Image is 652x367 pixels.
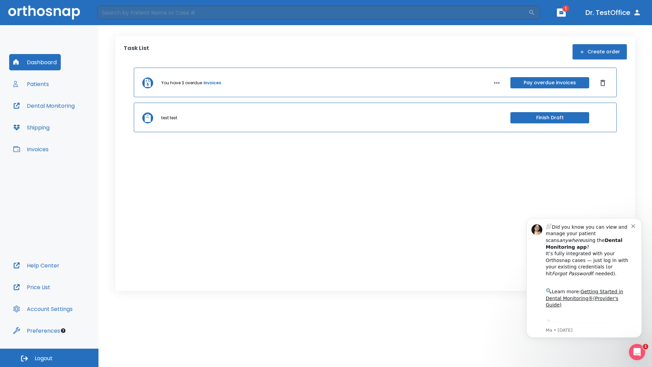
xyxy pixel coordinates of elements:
[30,111,115,145] div: Download the app: | ​ Let us know if you need help getting started!
[30,119,115,125] p: Message from Ma, sent 3w ago
[8,5,80,19] img: Orthosnap
[97,6,528,19] input: Search by Patient Name or Case #
[9,119,54,136] button: Shipping
[562,5,569,12] span: 1
[629,344,645,360] iframe: Intercom live chat
[161,80,202,86] p: You have 3 overdue
[510,112,589,123] button: Finish Draft
[9,141,53,157] button: Invoices
[9,279,54,295] button: Price List
[30,112,90,125] a: App Store
[510,77,589,88] button: Pay overdue invoices
[115,15,121,20] button: Dismiss notification
[35,355,53,362] span: Logout
[9,322,64,339] button: Preferences
[203,80,221,86] a: invoices
[573,44,627,59] button: Create order
[583,6,644,19] button: Dr. TestOffice
[161,115,177,121] p: test test
[597,77,608,88] button: Dismiss
[9,301,77,317] button: Account Settings
[9,257,64,274] button: Help Center
[9,76,53,92] button: Patients
[516,208,652,349] iframe: Intercom notifications message
[9,54,61,70] button: Dashboard
[124,44,149,59] p: Task List
[9,98,79,114] button: Dental Monitoring
[643,344,648,349] span: 1
[60,328,66,334] div: Tooltip anchor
